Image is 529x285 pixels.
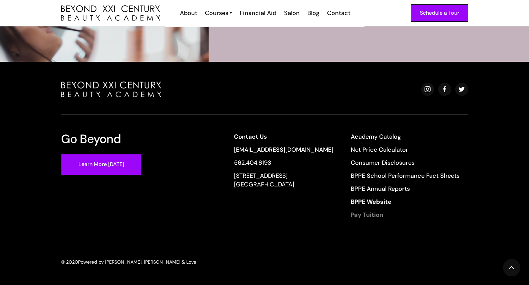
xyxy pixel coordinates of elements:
a: 562.404.6193 [234,158,333,167]
div: [STREET_ADDRESS] [GEOGRAPHIC_DATA] [234,171,333,189]
a: About [176,9,201,17]
a: Learn More [DATE] [61,154,142,175]
a: Contact Us [234,132,333,141]
h3: Go Beyond [61,132,121,145]
a: Consumer Disclosures [351,158,460,167]
img: beyond 21st century beauty academy logo [61,5,160,21]
a: home [61,5,160,21]
a: Courses [205,9,232,17]
div: About [180,9,197,17]
a: Academy Catalog [351,132,460,141]
a: BPPE School Performance Fact Sheets [351,171,460,180]
div: Courses [205,9,228,17]
a: Blog [303,9,323,17]
div: Powered by [PERSON_NAME], [PERSON_NAME] & Love [78,258,196,266]
div: © 2020 [61,258,78,266]
a: Salon [280,9,303,17]
div: Schedule a Tour [420,9,459,17]
a: Schedule a Tour [411,4,468,22]
a: BPPE Annual Reports [351,184,460,193]
a: [EMAIL_ADDRESS][DOMAIN_NAME] [234,145,333,154]
a: Financial Aid [235,9,280,17]
div: Financial Aid [240,9,276,17]
a: Contact [323,9,354,17]
div: Blog [307,9,319,17]
strong: BPPE Website [351,198,391,206]
div: Salon [284,9,300,17]
strong: Pay Tuition [351,211,383,219]
strong: Contact Us [234,133,267,141]
a: Pay Tuition [351,210,460,219]
img: beyond beauty logo [61,82,161,97]
div: Contact [327,9,350,17]
a: Net Price Calculator [351,145,460,154]
a: BPPE Website [351,197,460,206]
